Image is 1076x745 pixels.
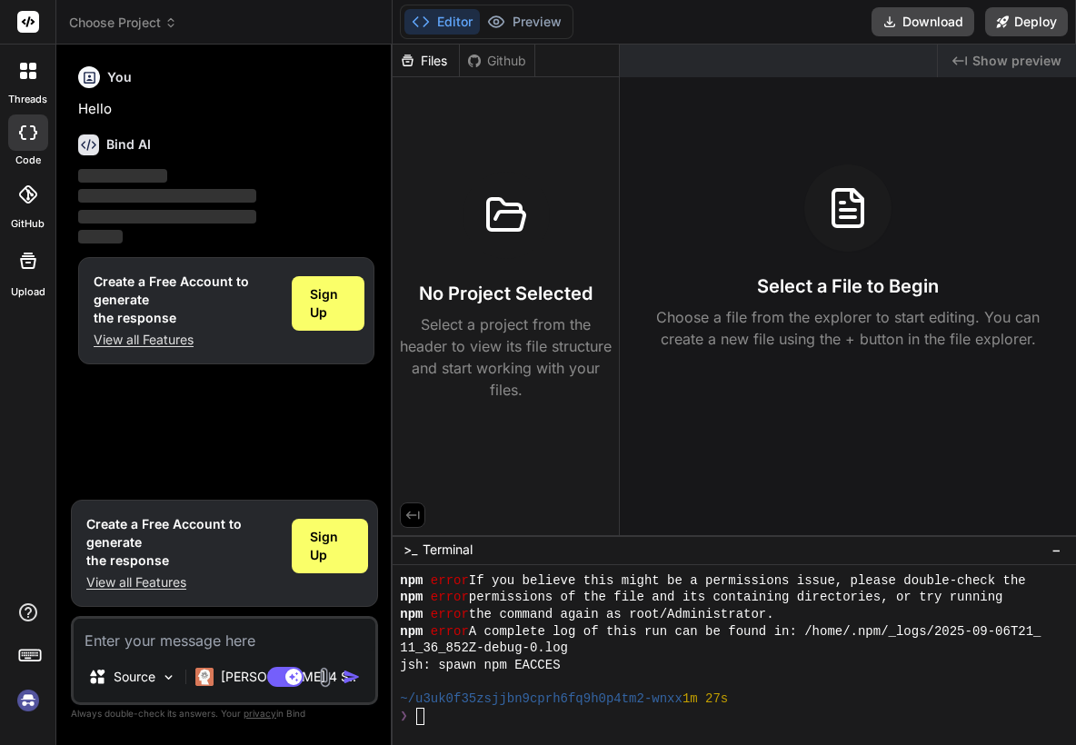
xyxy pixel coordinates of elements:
[469,606,774,623] span: the command again as root/Administrator.
[400,690,682,708] span: ~/u3uk0f35zsjjbn9cprh6fq9h0p4tm2-wnxx
[94,331,277,349] p: View all Features
[480,9,569,35] button: Preview
[78,210,256,223] span: ‌
[682,690,728,708] span: 1m 27s
[15,153,41,168] label: code
[106,135,151,154] h6: Bind AI
[431,606,469,623] span: error
[310,285,346,322] span: Sign Up
[13,685,44,716] img: signin
[71,705,378,722] p: Always double-check its answers. Your in Bind
[78,169,167,183] span: ‌
[314,667,335,688] img: attachment
[431,572,469,590] span: error
[644,306,1051,350] p: Choose a file from the explorer to start editing. You can create a new file using the + button in...
[460,52,534,70] div: Github
[69,14,177,32] span: Choose Project
[195,668,214,686] img: Claude 4 Sonnet
[404,9,480,35] button: Editor
[419,281,593,306] h3: No Project Selected
[310,528,350,564] span: Sign Up
[1051,541,1061,559] span: −
[400,589,423,606] span: npm
[161,670,176,685] img: Pick Models
[11,216,45,232] label: GitHub
[469,623,1041,641] span: A complete log of this run can be found in: /home/.npm/_logs/2025-09-06T21_
[8,92,47,107] label: threads
[403,541,417,559] span: >_
[757,273,939,299] h3: Select a File to Begin
[114,668,155,686] p: Source
[94,273,277,327] h1: Create a Free Account to generate the response
[985,7,1068,36] button: Deploy
[400,623,423,641] span: npm
[86,515,277,570] h1: Create a Free Account to generate the response
[1048,535,1065,564] button: −
[343,668,361,686] img: icon
[431,589,469,606] span: error
[400,640,568,657] span: 11_36_852Z-debug-0.log
[400,657,560,674] span: jsh: spawn npm EACCES
[431,623,469,641] span: error
[972,52,1061,70] span: Show preview
[221,668,356,686] p: [PERSON_NAME] 4 S..
[393,52,459,70] div: Files
[78,99,374,120] p: Hello
[86,573,277,591] p: View all Features
[78,230,123,243] span: ‌
[423,541,473,559] span: Terminal
[400,572,423,590] span: npm
[469,572,1026,590] span: If you believe this might be a permissions issue, please double-check the
[78,189,256,203] span: ‌
[469,589,1003,606] span: permissions of the file and its containing directories, or try running
[400,708,409,725] span: ❯
[244,708,276,719] span: privacy
[400,606,423,623] span: npm
[400,313,612,401] p: Select a project from the header to view its file structure and start working with your files.
[107,68,132,86] h6: You
[872,7,974,36] button: Download
[11,284,45,300] label: Upload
